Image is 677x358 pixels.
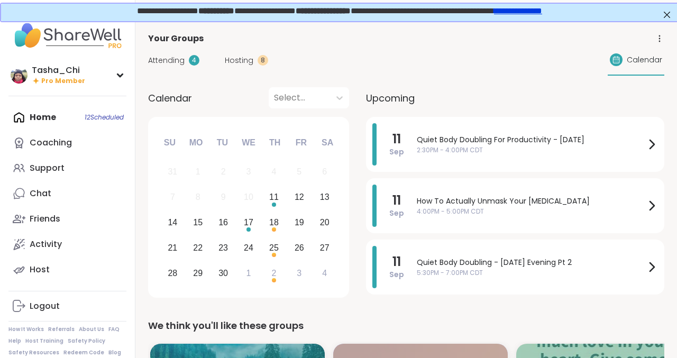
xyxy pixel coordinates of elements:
div: 24 [244,241,253,255]
div: Choose Thursday, September 11th, 2025 [263,186,286,209]
div: Choose Thursday, September 25th, 2025 [263,236,286,259]
a: Safety Resources [8,349,59,356]
div: 29 [193,266,203,280]
div: Not available Wednesday, September 3rd, 2025 [237,161,260,183]
div: Not available Tuesday, September 2nd, 2025 [212,161,235,183]
div: Choose Friday, September 12th, 2025 [288,186,310,209]
div: Choose Saturday, September 13th, 2025 [313,186,336,209]
div: 30 [218,266,228,280]
div: 11 [269,190,279,204]
div: 22 [193,241,203,255]
span: Your Groups [148,32,204,45]
div: Choose Saturday, September 27th, 2025 [313,236,336,259]
span: Attending [148,55,185,66]
a: Chat [8,181,126,206]
div: 16 [218,215,228,230]
div: Not available Tuesday, September 9th, 2025 [212,186,235,209]
div: Choose Thursday, October 2nd, 2025 [263,262,286,284]
div: Choose Sunday, September 21st, 2025 [161,236,184,259]
span: Calendar [148,91,192,105]
a: FAQ [108,326,120,333]
span: Pro Member [41,77,85,86]
span: Sep [389,208,404,218]
a: Coaching [8,130,126,155]
div: Mo [184,131,207,154]
div: Not available Monday, September 8th, 2025 [187,186,209,209]
span: 2:30PM - 4:00PM CDT [417,145,645,155]
div: 26 [295,241,304,255]
span: How To Actually Unmask Your [MEDICAL_DATA] [417,196,645,207]
div: Choose Thursday, September 18th, 2025 [263,212,286,234]
div: 4 [322,266,327,280]
div: Choose Friday, September 26th, 2025 [288,236,310,259]
div: 9 [221,190,226,204]
span: Sep [389,269,404,280]
div: 17 [244,215,253,230]
div: 14 [168,215,177,230]
a: How It Works [8,326,44,333]
div: Choose Wednesday, September 17th, 2025 [237,212,260,234]
div: Choose Wednesday, September 24th, 2025 [237,236,260,259]
div: Choose Monday, September 22nd, 2025 [187,236,209,259]
div: Friends [30,213,60,225]
div: Choose Wednesday, October 1st, 2025 [237,262,260,284]
div: Host [30,264,50,276]
div: Choose Tuesday, September 30th, 2025 [212,262,235,284]
div: 27 [320,241,330,255]
div: Choose Friday, September 19th, 2025 [288,212,310,234]
span: Upcoming [366,91,415,105]
div: 2 [221,164,226,179]
div: 4 [271,164,276,179]
div: Choose Tuesday, September 16th, 2025 [212,212,235,234]
img: Tasha_Chi [11,67,28,84]
span: 11 [392,193,401,208]
div: Th [263,131,287,154]
div: month 2025-09 [160,159,337,286]
div: Choose Monday, September 29th, 2025 [187,262,209,284]
div: Chat [30,188,51,199]
div: Tasha_Chi [32,65,85,76]
div: Sa [316,131,339,154]
span: Sep [389,146,404,157]
div: Coaching [30,137,72,149]
div: Choose Friday, October 3rd, 2025 [288,262,310,284]
div: 8 [258,55,268,66]
div: Choose Tuesday, September 23rd, 2025 [212,236,235,259]
div: Not available Sunday, August 31st, 2025 [161,161,184,183]
div: 10 [244,190,253,204]
div: Not available Wednesday, September 10th, 2025 [237,186,260,209]
span: 5:30PM - 7:00PM CDT [417,268,645,278]
div: We [237,131,260,154]
div: 1 [196,164,200,179]
div: 28 [168,266,177,280]
a: Host Training [25,337,63,345]
div: 2 [271,266,276,280]
span: 4:00PM - 5:00PM CDT [417,207,645,216]
span: 11 [392,254,401,269]
div: Tu [211,131,234,154]
div: Support [30,162,65,174]
img: ShareWell Nav Logo [8,17,126,54]
span: Hosting [225,55,253,66]
a: Help [8,337,21,345]
div: 13 [320,190,330,204]
div: 1 [246,266,251,280]
div: Activity [30,238,62,250]
a: Friends [8,206,126,232]
div: Not available Monday, September 1st, 2025 [187,161,209,183]
span: Quiet Body Doubling For Productivity - [DATE] [417,134,645,145]
div: 20 [320,215,330,230]
div: 15 [193,215,203,230]
div: 21 [168,241,177,255]
div: Su [158,131,181,154]
a: Blog [108,349,121,356]
div: 3 [297,266,301,280]
div: 5 [297,164,301,179]
div: Choose Saturday, September 20th, 2025 [313,212,336,234]
div: 6 [322,164,327,179]
span: 11 [392,132,401,146]
div: Not available Friday, September 5th, 2025 [288,161,310,183]
div: 7 [170,190,175,204]
div: Not available Sunday, September 7th, 2025 [161,186,184,209]
div: We think you'll like these groups [148,318,664,333]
